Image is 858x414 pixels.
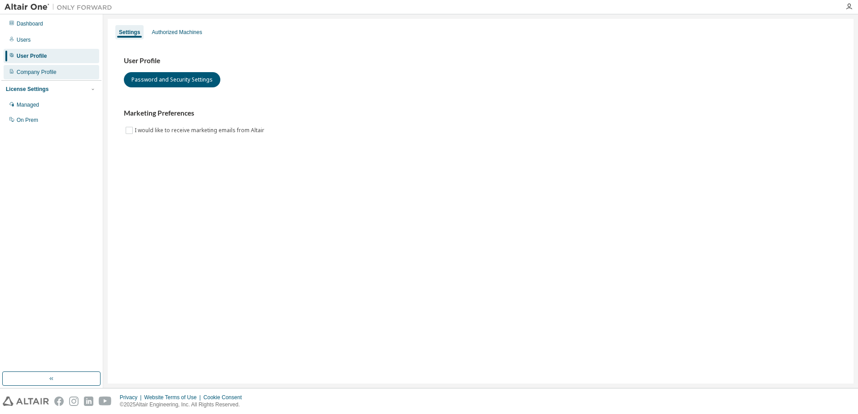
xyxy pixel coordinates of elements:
div: Website Terms of Use [144,394,203,401]
div: Privacy [120,394,144,401]
div: Cookie Consent [203,394,247,401]
div: License Settings [6,86,48,93]
img: youtube.svg [99,397,112,406]
div: User Profile [17,52,47,60]
p: © 2025 Altair Engineering, Inc. All Rights Reserved. [120,401,247,409]
button: Password and Security Settings [124,72,220,87]
div: Company Profile [17,69,57,76]
div: Dashboard [17,20,43,27]
div: Users [17,36,31,43]
div: Settings [119,29,140,36]
div: On Prem [17,116,38,124]
img: instagram.svg [69,397,79,406]
img: linkedin.svg [84,397,93,406]
img: facebook.svg [54,397,64,406]
h3: User Profile [124,56,837,65]
img: Altair One [4,3,117,12]
h3: Marketing Preferences [124,109,837,118]
label: I would like to receive marketing emails from Altair [135,125,266,136]
div: Authorized Machines [152,29,202,36]
div: Managed [17,101,39,108]
img: altair_logo.svg [3,397,49,406]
